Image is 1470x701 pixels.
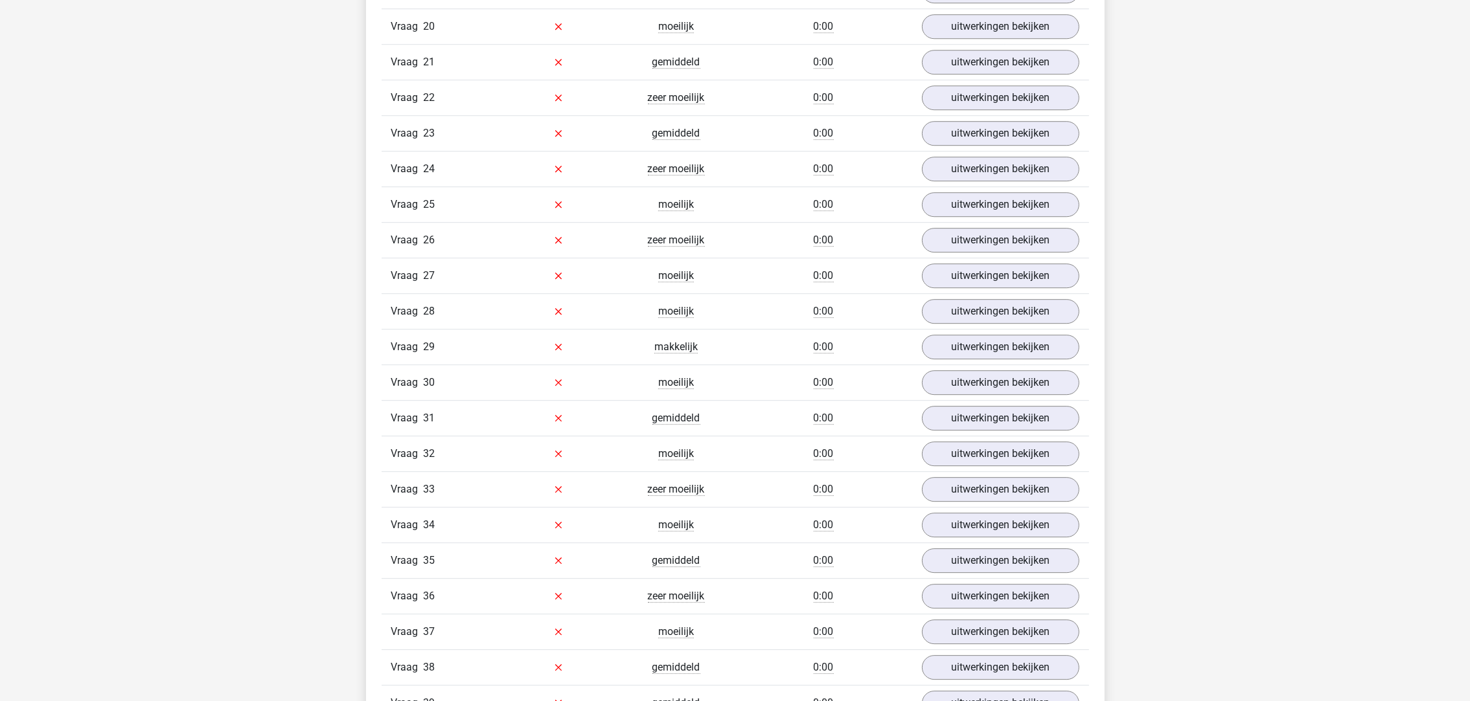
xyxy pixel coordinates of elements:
[424,376,435,388] span: 30
[658,198,694,211] span: moeilijk
[658,518,694,531] span: moeilijk
[424,127,435,139] span: 23
[922,192,1079,217] a: uitwerkingen bekijken
[391,339,424,355] span: Vraag
[391,446,424,462] span: Vraag
[648,91,705,104] span: zeer moeilijk
[652,127,700,140] span: gemiddeld
[922,513,1079,537] a: uitwerkingen bekijken
[391,126,424,141] span: Vraag
[922,548,1079,573] a: uitwerkingen bekijken
[922,228,1079,252] a: uitwerkingen bekijken
[391,304,424,319] span: Vraag
[814,483,834,496] span: 0:00
[922,584,1079,608] a: uitwerkingen bekijken
[424,554,435,566] span: 35
[391,482,424,497] span: Vraag
[814,518,834,531] span: 0:00
[922,121,1079,146] a: uitwerkingen bekijken
[814,661,834,674] span: 0:00
[424,305,435,317] span: 28
[814,56,834,69] span: 0:00
[391,161,424,177] span: Vraag
[391,54,424,70] span: Vraag
[814,447,834,460] span: 0:00
[658,625,694,638] span: moeilijk
[648,590,705,603] span: zeer moeilijk
[391,197,424,212] span: Vraag
[814,554,834,567] span: 0:00
[424,269,435,282] span: 27
[922,85,1079,110] a: uitwerkingen bekijken
[658,376,694,389] span: moeilijk
[391,517,424,533] span: Vraag
[814,412,834,425] span: 0:00
[814,127,834,140] span: 0:00
[424,661,435,673] span: 38
[652,412,700,425] span: gemiddeld
[424,625,435,638] span: 37
[814,91,834,104] span: 0:00
[424,412,435,424] span: 31
[658,20,694,33] span: moeilijk
[391,19,424,34] span: Vraag
[814,376,834,389] span: 0:00
[648,234,705,247] span: zeer moeilijk
[391,588,424,604] span: Vraag
[391,90,424,106] span: Vraag
[648,483,705,496] span: zeer moeilijk
[648,162,705,175] span: zeer moeilijk
[391,660,424,675] span: Vraag
[424,162,435,175] span: 24
[391,624,424,640] span: Vraag
[391,268,424,284] span: Vraag
[922,335,1079,359] a: uitwerkingen bekijken
[391,410,424,426] span: Vraag
[814,162,834,175] span: 0:00
[922,263,1079,288] a: uitwerkingen bekijken
[658,269,694,282] span: moeilijk
[391,375,424,390] span: Vraag
[922,50,1079,74] a: uitwerkingen bekijken
[424,20,435,32] span: 20
[424,590,435,602] span: 36
[922,299,1079,324] a: uitwerkingen bekijken
[654,340,698,353] span: makkelijk
[652,56,700,69] span: gemiddeld
[814,269,834,282] span: 0:00
[922,441,1079,466] a: uitwerkingen bekijken
[652,661,700,674] span: gemiddeld
[424,91,435,104] span: 22
[814,234,834,247] span: 0:00
[424,198,435,210] span: 25
[658,305,694,318] span: moeilijk
[922,370,1079,395] a: uitwerkingen bekijken
[922,14,1079,39] a: uitwerkingen bekijken
[424,447,435,460] span: 32
[814,305,834,318] span: 0:00
[922,619,1079,644] a: uitwerkingen bekijken
[424,518,435,531] span: 34
[814,20,834,33] span: 0:00
[814,340,834,353] span: 0:00
[391,553,424,568] span: Vraag
[658,447,694,460] span: moeilijk
[652,554,700,567] span: gemiddeld
[922,477,1079,502] a: uitwerkingen bekijken
[814,198,834,211] span: 0:00
[922,157,1079,181] a: uitwerkingen bekijken
[391,232,424,248] span: Vraag
[814,625,834,638] span: 0:00
[922,406,1079,430] a: uitwerkingen bekijken
[424,234,435,246] span: 26
[424,483,435,495] span: 33
[424,340,435,353] span: 29
[424,56,435,68] span: 21
[814,590,834,603] span: 0:00
[922,655,1079,680] a: uitwerkingen bekijken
